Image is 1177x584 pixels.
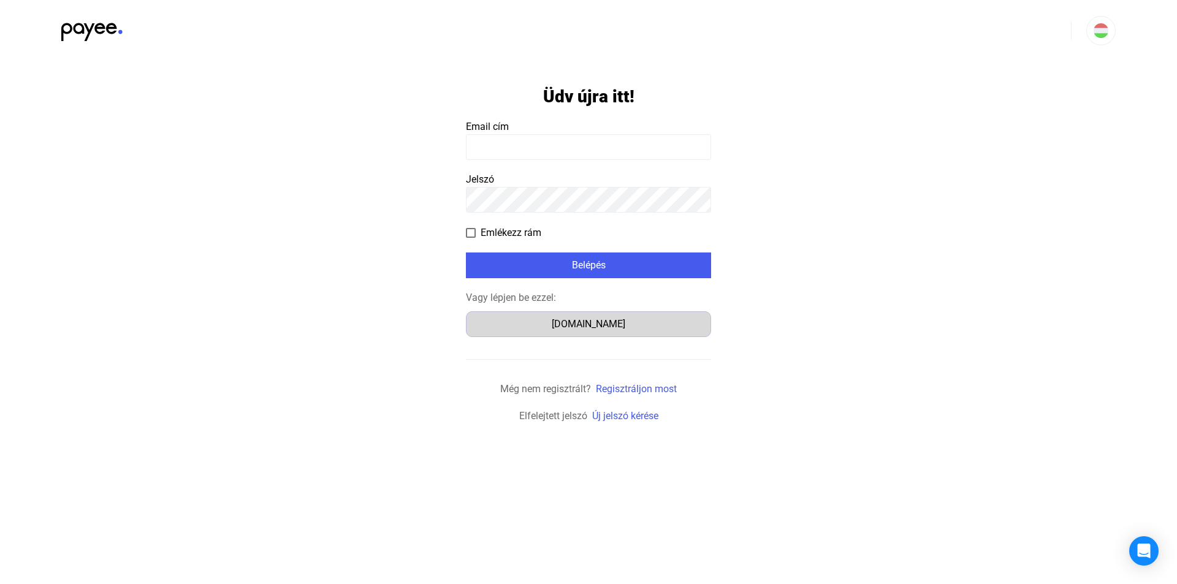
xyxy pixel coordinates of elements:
button: [DOMAIN_NAME] [466,311,711,337]
div: [DOMAIN_NAME] [470,317,707,332]
div: Vagy lépjen be ezzel: [466,290,711,305]
h1: Üdv újra itt! [543,86,634,107]
span: Emlékezz rám [481,226,541,240]
button: HU [1086,16,1116,45]
img: HU [1094,23,1108,38]
img: black-payee-blue-dot.svg [61,16,123,41]
a: Új jelszó kérése [592,410,658,422]
a: Regisztráljon most [596,383,677,395]
div: Belépés [470,258,707,273]
span: Jelszó [466,173,494,185]
button: Belépés [466,252,711,278]
a: [DOMAIN_NAME] [466,318,711,330]
div: Open Intercom Messenger [1129,536,1159,566]
span: Még nem regisztrált? [500,383,591,395]
span: Elfelejtett jelszó [519,410,587,422]
span: Email cím [466,121,509,132]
